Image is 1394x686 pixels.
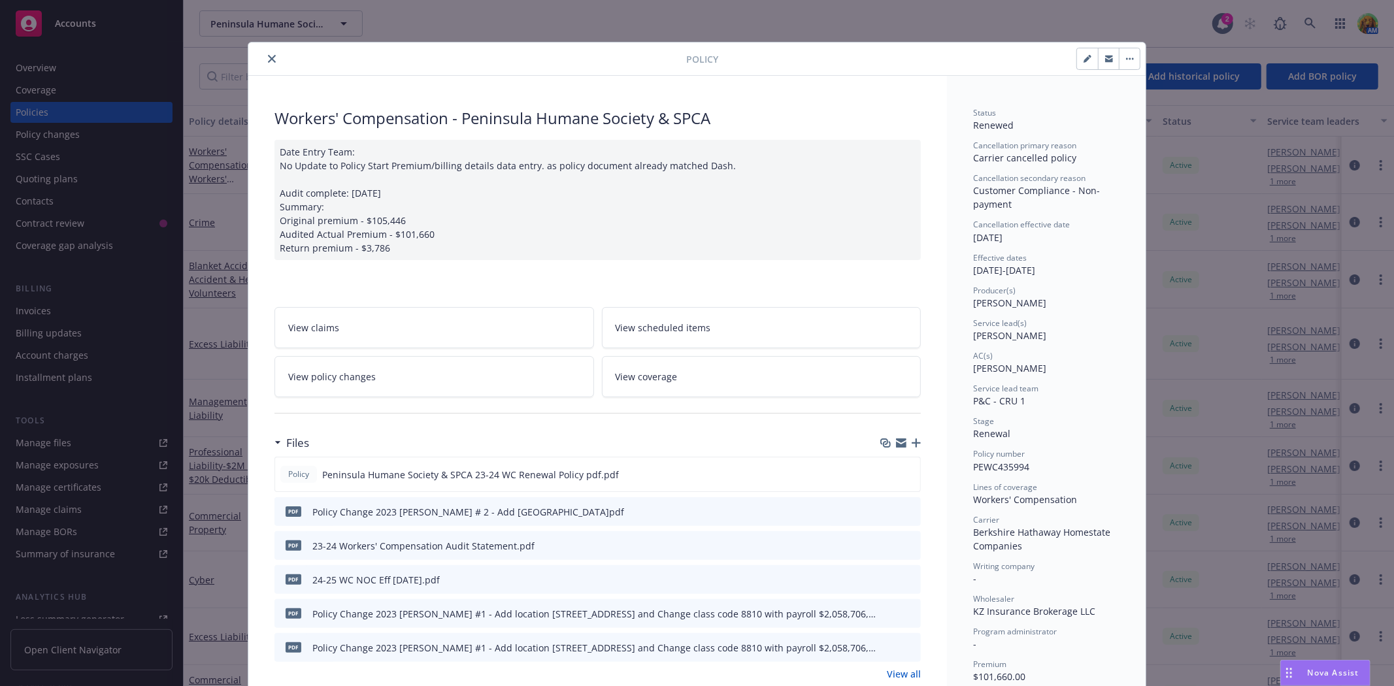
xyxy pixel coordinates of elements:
span: - [973,572,976,585]
span: Carrier cancelled policy [973,152,1076,164]
button: preview file [904,505,916,519]
button: Nova Assist [1280,660,1370,686]
button: preview file [903,468,915,482]
span: Service lead team [973,383,1038,394]
span: View policy changes [288,370,376,384]
span: View coverage [616,370,678,384]
a: View scheduled items [602,307,921,348]
span: Customer Compliance - Non-payment [973,184,1100,210]
div: Date Entry Team: No Update to Policy Start Premium/billing details data entry. as policy document... [274,140,921,260]
div: Policy Change 2023 [PERSON_NAME] # 2 - Add [GEOGRAPHIC_DATA]pdf [312,505,624,519]
span: Premium [973,659,1006,670]
span: Effective dates [973,252,1027,263]
button: download file [883,505,893,519]
span: AC(s) [973,350,993,361]
div: Workers' Compensation - Peninsula Humane Society & SPCA [274,107,921,129]
div: 24-25 WC NOC Eff [DATE].pdf [312,573,440,587]
span: Policy [286,468,312,480]
span: - [973,638,976,650]
span: PEWC435994 [973,461,1029,473]
span: Renewal [973,427,1010,440]
span: Writing company [973,561,1035,572]
span: pdf [286,506,301,516]
span: [PERSON_NAME] [973,362,1046,374]
span: [PERSON_NAME] [973,297,1046,309]
h3: Files [286,434,309,451]
a: View policy changes [274,356,594,397]
span: $101,660.00 [973,670,1025,683]
a: View claims [274,307,594,348]
span: Producer(s) [973,285,1016,296]
div: Files [274,434,309,451]
button: close [264,51,280,67]
span: Program administrator [973,626,1057,637]
span: P&C - CRU 1 [973,395,1025,407]
button: preview file [904,573,916,587]
div: Policy Change 2023 [PERSON_NAME] #1 - Add location [STREET_ADDRESS] and Change class code 8810 wi... [312,607,878,621]
button: download file [883,539,893,553]
span: Nova Assist [1308,667,1359,678]
span: pdf [286,642,301,652]
span: Policy number [973,448,1025,459]
span: Policy [686,52,718,66]
span: [PERSON_NAME] [973,329,1046,342]
span: pdf [286,540,301,550]
a: View coverage [602,356,921,397]
span: Cancellation primary reason [973,140,1076,151]
span: View claims [288,321,339,335]
span: Cancellation effective date [973,219,1070,230]
div: Drag to move [1281,661,1297,685]
span: KZ Insurance Brokerage LLC [973,605,1095,617]
a: View all [887,667,921,681]
span: Status [973,107,996,118]
span: Renewed [973,119,1014,131]
span: pdf [286,574,301,584]
button: download file [882,468,893,482]
span: Cancellation secondary reason [973,172,1086,184]
span: Workers' Compensation [973,493,1077,506]
button: preview file [904,539,916,553]
div: [DATE] - [DATE] [973,252,1120,277]
span: pdf [286,608,301,618]
span: Peninsula Humane Society & SPCA 23-24 WC Renewal Policy pdf.pdf [322,468,619,482]
span: Berkshire Hathaway Homestate Companies [973,526,1113,552]
span: Carrier [973,514,999,525]
button: download file [883,641,893,655]
span: Lines of coverage [973,482,1037,493]
span: [DATE] [973,231,1003,244]
button: preview file [904,607,916,621]
button: preview file [904,641,916,655]
button: download file [883,573,893,587]
span: Wholesaler [973,593,1014,604]
span: Service lead(s) [973,318,1027,329]
span: Stage [973,416,994,427]
div: 23-24 Workers' Compensation Audit Statement.pdf [312,539,535,553]
button: download file [883,607,893,621]
div: Policy Change 2023 [PERSON_NAME] #1 - Add location [STREET_ADDRESS] and Change class code 8810 wi... [312,641,878,655]
span: View scheduled items [616,321,711,335]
